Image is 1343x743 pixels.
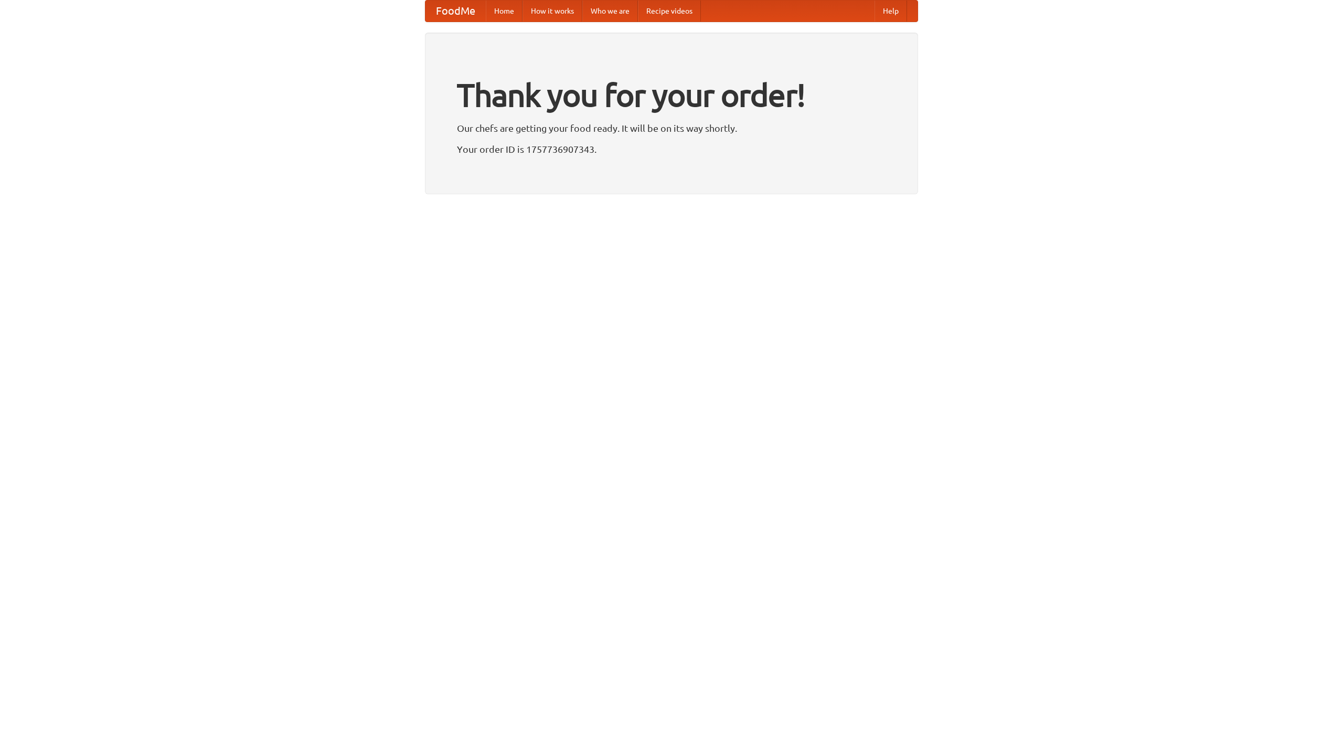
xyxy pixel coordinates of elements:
a: Who we are [582,1,638,22]
a: Recipe videos [638,1,701,22]
a: How it works [523,1,582,22]
p: Our chefs are getting your food ready. It will be on its way shortly. [457,120,886,136]
p: Your order ID is 1757736907343. [457,141,886,157]
a: Help [875,1,907,22]
h1: Thank you for your order! [457,70,886,120]
a: FoodMe [425,1,486,22]
a: Home [486,1,523,22]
